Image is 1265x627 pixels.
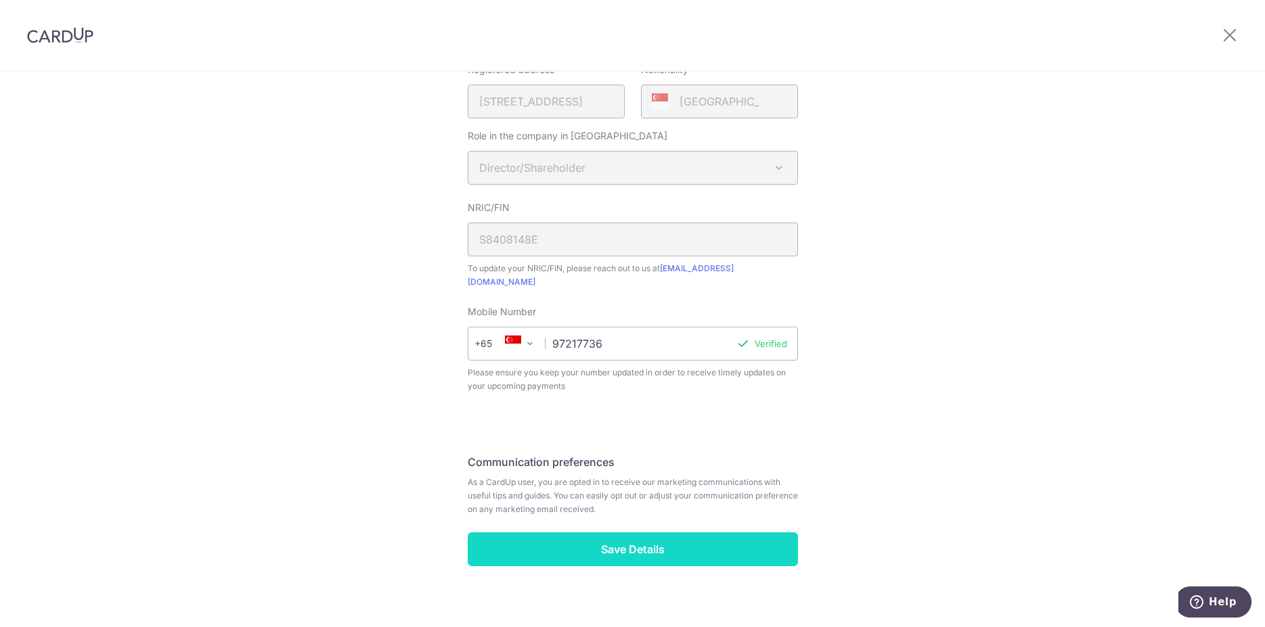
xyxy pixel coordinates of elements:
[468,475,798,516] span: As a CardUp user, you are opted in to receive our marketing communications with useful tips and g...
[30,9,58,22] span: Help
[468,366,798,393] span: Please ensure you keep your number updated in order to receive timely updates on your upcoming pa...
[474,335,511,352] span: +65
[479,335,511,352] span: +65
[468,129,667,143] label: Role in the company in [GEOGRAPHIC_DATA]
[468,152,797,184] span: Director/Shareholder
[468,201,510,214] label: NRIC/FIN
[468,532,798,566] input: Save Details
[468,305,536,319] label: Mobile Number
[468,454,798,470] h5: Communication preferences
[1178,586,1251,620] iframe: Opens a widget where you can find more information
[468,262,798,289] span: To update your NRIC/FIN, please reach out to us at
[468,151,798,185] span: Director/Shareholder
[27,27,93,43] img: CardUp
